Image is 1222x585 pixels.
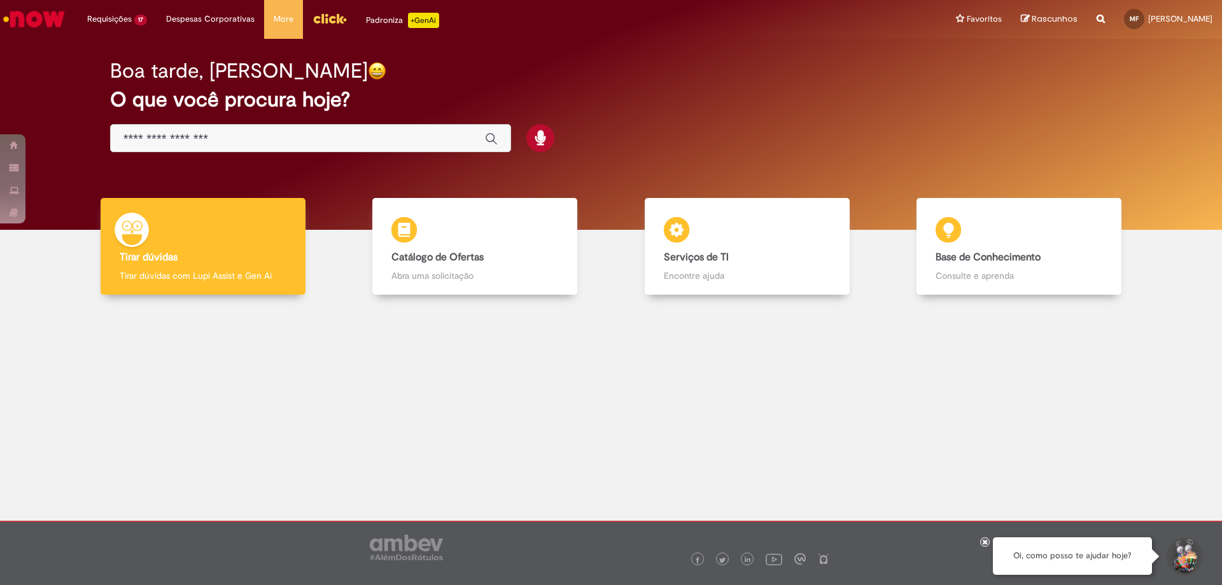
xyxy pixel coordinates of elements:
h2: Boa tarde, [PERSON_NAME] [110,60,368,82]
img: logo_footer_workplace.png [794,553,806,565]
b: Base de Conhecimento [936,251,1041,264]
span: MF [1130,15,1139,23]
p: Abra uma solicitação [391,269,558,282]
span: Requisições [87,13,132,25]
img: logo_footer_ambev_rotulo_gray.png [370,535,443,560]
img: ServiceNow [1,6,67,32]
p: Tirar dúvidas com Lupi Assist e Gen Ai [120,269,286,282]
p: Consulte e aprenda [936,269,1102,282]
div: Oi, como posso te ajudar hoje? [993,537,1152,575]
a: Tirar dúvidas Tirar dúvidas com Lupi Assist e Gen Ai [67,198,339,295]
b: Tirar dúvidas [120,251,178,264]
h2: O que você procura hoje? [110,88,1113,111]
button: Iniciar Conversa de Suporte [1165,537,1203,575]
img: happy-face.png [368,62,386,80]
b: Catálogo de Ofertas [391,251,484,264]
span: Favoritos [967,13,1002,25]
b: Serviços de TI [664,251,729,264]
span: 17 [134,15,147,25]
img: click_logo_yellow_360x200.png [313,9,347,28]
span: More [274,13,293,25]
img: logo_footer_youtube.png [766,551,782,567]
img: logo_footer_linkedin.png [745,556,751,564]
a: Rascunhos [1021,13,1078,25]
img: logo_footer_facebook.png [694,557,701,563]
span: Rascunhos [1032,13,1078,25]
a: Serviços de TI Encontre ajuda [611,198,883,295]
span: [PERSON_NAME] [1148,13,1212,24]
p: Encontre ajuda [664,269,831,282]
a: Catálogo de Ofertas Abra uma solicitação [339,198,612,295]
img: logo_footer_twitter.png [719,557,726,563]
span: Despesas Corporativas [166,13,255,25]
a: Base de Conhecimento Consulte e aprenda [883,198,1156,295]
img: logo_footer_naosei.png [818,553,829,565]
p: +GenAi [408,13,439,28]
div: Padroniza [366,13,439,28]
